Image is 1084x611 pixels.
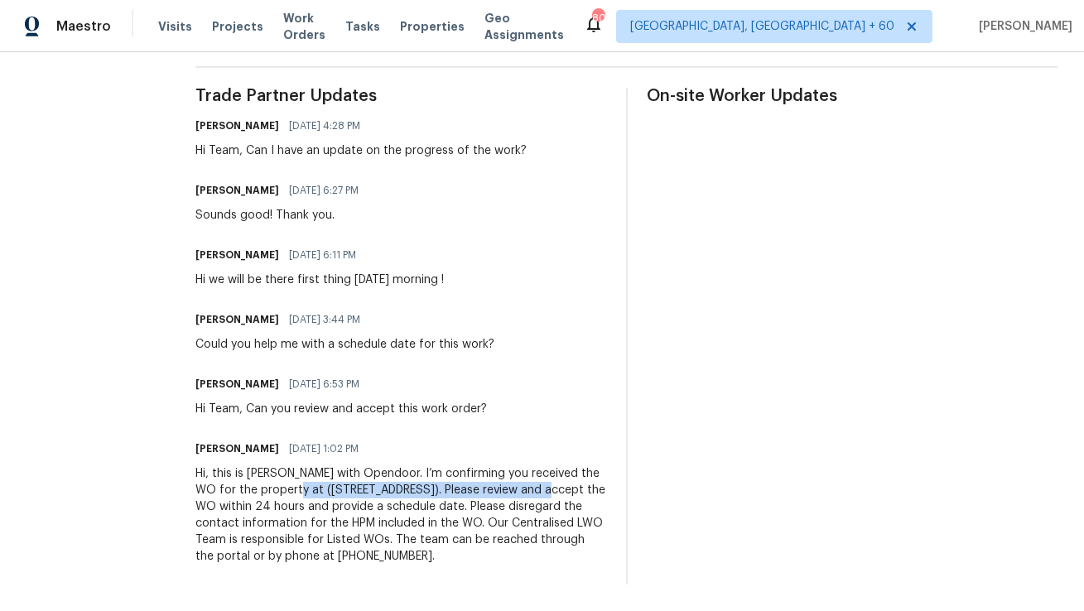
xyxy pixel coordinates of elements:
[195,88,606,104] span: Trade Partner Updates
[212,18,263,35] span: Projects
[195,465,606,565] div: Hi, this is [PERSON_NAME] with Opendoor. I’m confirming you received the WO for the property at (...
[289,440,359,457] span: [DATE] 1:02 PM
[400,18,465,35] span: Properties
[289,118,360,134] span: [DATE] 4:28 PM
[630,18,894,35] span: [GEOGRAPHIC_DATA], [GEOGRAPHIC_DATA] + 60
[195,118,279,134] h6: [PERSON_NAME]
[289,247,356,263] span: [DATE] 6:11 PM
[195,401,487,417] div: Hi Team, Can you review and accept this work order?
[283,10,325,43] span: Work Orders
[195,207,369,224] div: Sounds good! Thank you.
[195,376,279,392] h6: [PERSON_NAME]
[648,88,1058,104] span: On-site Worker Updates
[195,272,444,288] div: Hi we will be there first thing [DATE] morning !
[195,311,279,328] h6: [PERSON_NAME]
[195,142,527,159] div: Hi Team, Can I have an update on the progress of the work?
[289,311,360,328] span: [DATE] 3:44 PM
[158,18,192,35] span: Visits
[592,10,604,26] div: 806
[195,336,494,353] div: Could you help me with a schedule date for this work?
[195,440,279,457] h6: [PERSON_NAME]
[972,18,1072,35] span: [PERSON_NAME]
[195,247,279,263] h6: [PERSON_NAME]
[289,182,359,199] span: [DATE] 6:27 PM
[345,21,380,32] span: Tasks
[289,376,359,392] span: [DATE] 6:53 PM
[484,10,564,43] span: Geo Assignments
[195,182,279,199] h6: [PERSON_NAME]
[56,18,111,35] span: Maestro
